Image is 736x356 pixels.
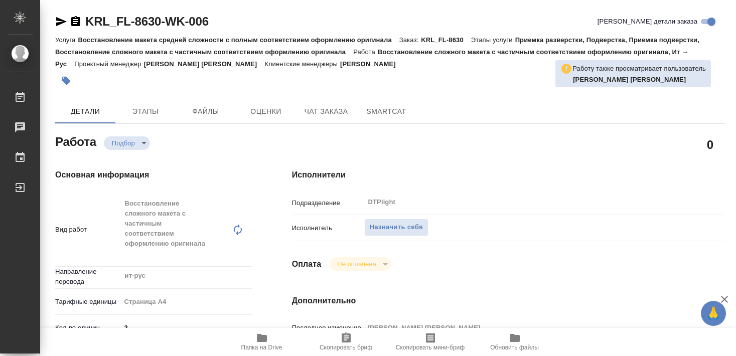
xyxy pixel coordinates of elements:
[292,169,725,181] h4: Исполнители
[78,36,399,44] p: Восстановление макета средней сложности с полным соответствием оформлению оригинала
[144,60,265,68] p: [PERSON_NAME] [PERSON_NAME]
[55,16,67,28] button: Скопировать ссылку для ЯМессенджера
[74,60,143,68] p: Проектный менеджер
[364,219,428,236] button: Назначить себя
[182,105,230,118] span: Файлы
[473,328,557,356] button: Обновить файлы
[421,36,471,44] p: KRL_FL-8630
[292,323,364,333] p: Последнее изменение
[388,328,473,356] button: Скопировать мини-бриф
[320,344,372,351] span: Скопировать бриф
[264,60,340,68] p: Клиентские менеджеры
[302,105,350,118] span: Чат заказа
[399,36,421,44] p: Заказ:
[61,105,109,118] span: Детали
[304,328,388,356] button: Скопировать бриф
[104,136,150,150] div: Подбор
[55,323,121,333] p: Кол-во единиц
[55,70,77,92] button: Добавить тэг
[573,75,706,85] p: Архипова Екатерина
[364,320,689,335] input: Пустое поле
[353,48,378,56] p: Работа
[109,139,138,147] button: Подбор
[334,260,379,268] button: Не оплачена
[85,15,209,28] a: KRL_FL-8630-WK-006
[292,295,725,307] h4: Дополнительно
[55,36,78,44] p: Услуга
[55,297,121,307] p: Тарифные единицы
[292,258,322,270] h4: Оплата
[220,328,304,356] button: Папка на Drive
[55,169,252,181] h4: Основная информация
[707,136,713,153] h2: 0
[121,105,170,118] span: Этапы
[121,320,252,335] input: ✎ Введи что-нибудь
[362,105,410,118] span: SmartCat
[705,303,722,324] span: 🙏
[340,60,403,68] p: [PERSON_NAME]
[396,344,465,351] span: Скопировать мини-бриф
[370,222,423,233] span: Назначить себя
[598,17,697,27] span: [PERSON_NAME] детали заказа
[573,76,686,83] b: [PERSON_NAME] [PERSON_NAME]
[701,301,726,326] button: 🙏
[329,257,391,271] div: Подбор
[292,198,364,208] p: Подразделение
[241,344,282,351] span: Папка на Drive
[121,293,252,310] div: Страница А4
[292,223,364,233] p: Исполнитель
[55,225,121,235] p: Вид работ
[55,267,121,287] p: Направление перевода
[572,64,706,74] p: Работу также просматривает пользователь
[471,36,515,44] p: Этапы услуги
[490,344,539,351] span: Обновить файлы
[55,132,96,150] h2: Работа
[70,16,82,28] button: Скопировать ссылку
[242,105,290,118] span: Оценки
